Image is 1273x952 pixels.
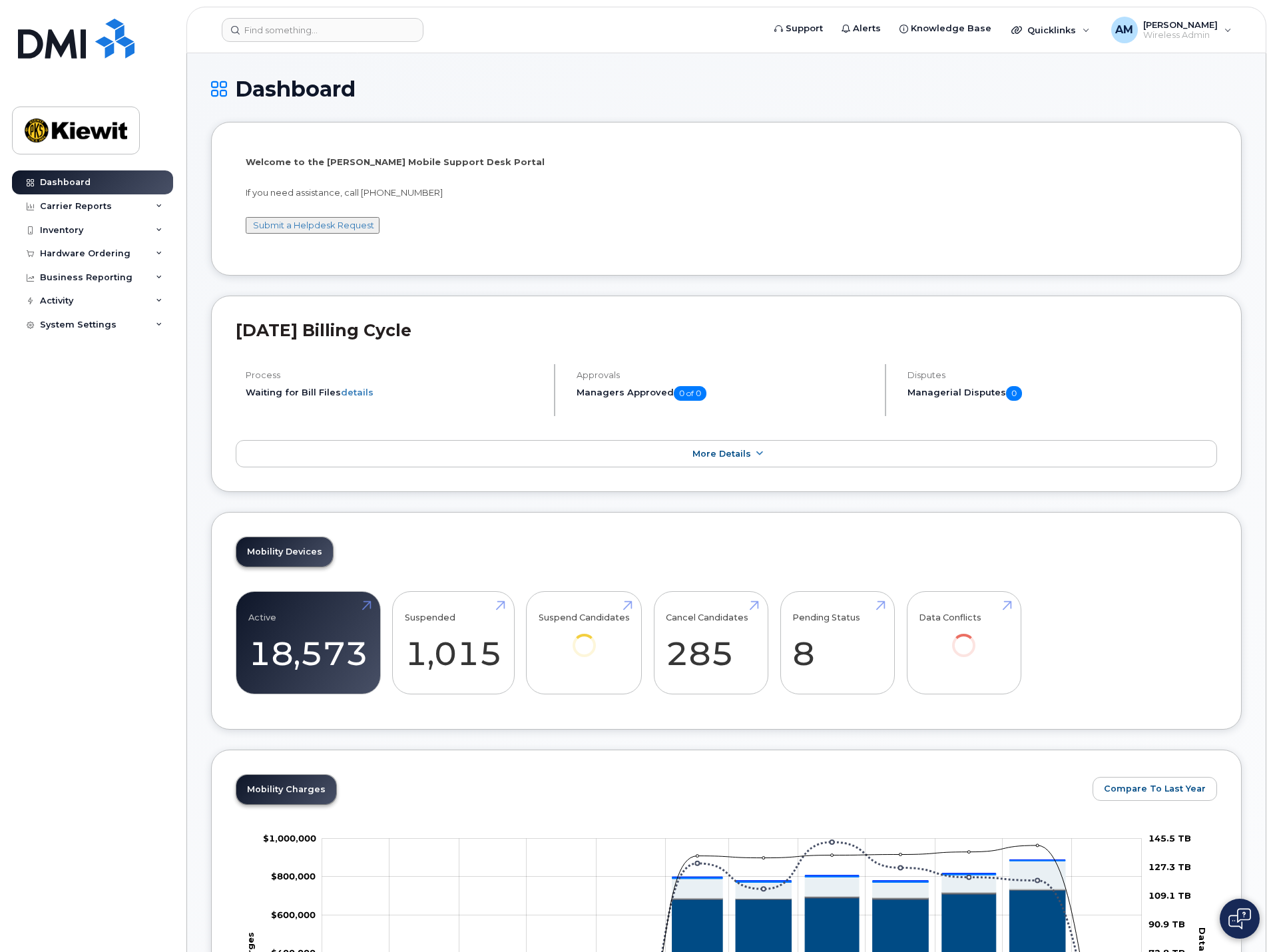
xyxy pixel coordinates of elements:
[248,599,368,687] a: Active 18,573
[236,775,336,804] a: Mobility Charges
[577,370,874,380] h4: Approvals
[577,386,874,401] h5: Managers Approved
[263,832,316,843] tspan: $1,000,000
[246,156,1207,168] p: Welcome to the [PERSON_NAME] Mobile Support Desk Portal
[211,77,1242,101] h1: Dashboard
[1228,908,1251,929] img: Open chat
[539,599,630,676] a: Suspend Candidates
[674,386,706,401] span: 0 of 0
[271,871,316,881] g: $0
[263,832,316,843] g: $0
[271,909,316,919] tspan: $600,000
[405,599,502,687] a: Suspended 1,015
[907,386,1217,401] h5: Managerial Disputes
[1093,777,1217,801] button: Compare To Last Year
[1006,386,1022,401] span: 0
[246,217,380,234] button: Submit a Helpdesk Request
[907,370,1217,380] h4: Disputes
[271,871,316,881] tspan: $800,000
[236,320,1217,340] h2: [DATE] Billing Cycle
[1148,890,1191,901] tspan: 109.1 TB
[666,599,756,687] a: Cancel Candidates 285
[792,599,882,687] a: Pending Status 8
[246,370,543,380] h4: Process
[253,220,374,230] a: Submit a Helpdesk Request
[236,537,333,567] a: Mobility Devices
[692,449,751,459] span: More Details
[246,386,543,399] li: Waiting for Bill Files
[341,387,374,397] a: details
[246,186,1207,199] p: If you need assistance, call [PHONE_NUMBER]
[1148,861,1191,871] tspan: 127.3 TB
[919,599,1009,676] a: Data Conflicts
[1104,782,1206,795] span: Compare To Last Year
[271,909,316,919] g: $0
[1148,919,1185,929] tspan: 90.9 TB
[1148,832,1191,843] tspan: 145.5 TB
